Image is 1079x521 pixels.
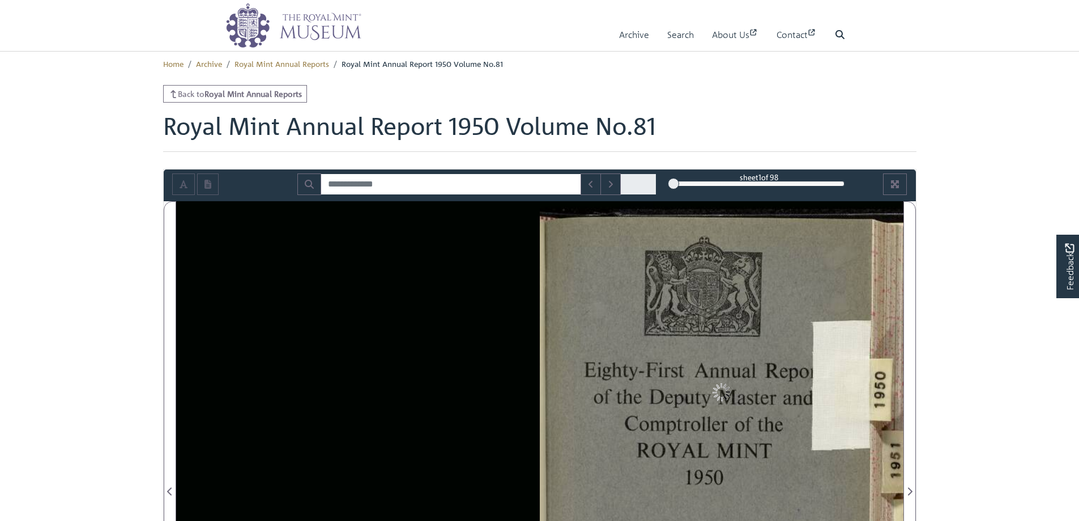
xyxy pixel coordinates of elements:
[196,58,222,69] a: Archive
[163,85,308,103] a: Back toRoyal Mint Annual Reports
[667,19,694,51] a: Search
[225,3,361,48] img: logo_wide.png
[163,112,916,151] h1: Royal Mint Annual Report 1950 Volume No.81
[342,58,503,69] span: Royal Mint Annual Report 1950 Volume No.81
[673,172,845,183] div: sheet of 98
[777,19,817,51] a: Contact
[883,173,907,195] button: Full screen mode
[758,172,761,182] span: 1
[581,173,601,195] button: Previous Match
[619,19,649,51] a: Archive
[321,173,581,195] input: Search for
[204,88,302,99] strong: Royal Mint Annual Reports
[712,19,758,51] a: About Us
[197,173,219,195] button: Open transcription window
[1056,235,1079,298] a: Would you like to provide feedback?
[600,173,621,195] button: Next Match
[172,173,195,195] button: Toggle text selection (Alt+T)
[234,58,329,69] a: Royal Mint Annual Reports
[1063,243,1076,290] span: Feedback
[163,58,184,69] a: Home
[297,173,321,195] button: Search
